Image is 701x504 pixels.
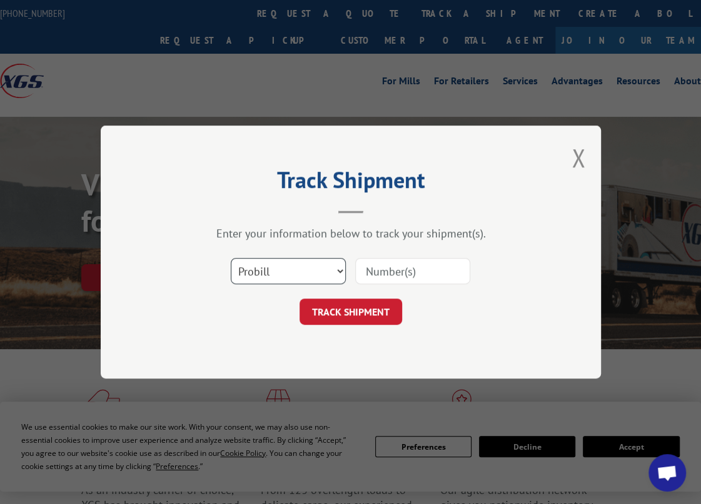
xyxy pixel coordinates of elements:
[572,141,585,174] button: Close modal
[300,299,402,325] button: TRACK SHIPMENT
[163,226,538,240] div: Enter your information below to track your shipment(s).
[355,258,470,284] input: Number(s)
[648,454,686,492] div: Open chat
[163,171,538,195] h2: Track Shipment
